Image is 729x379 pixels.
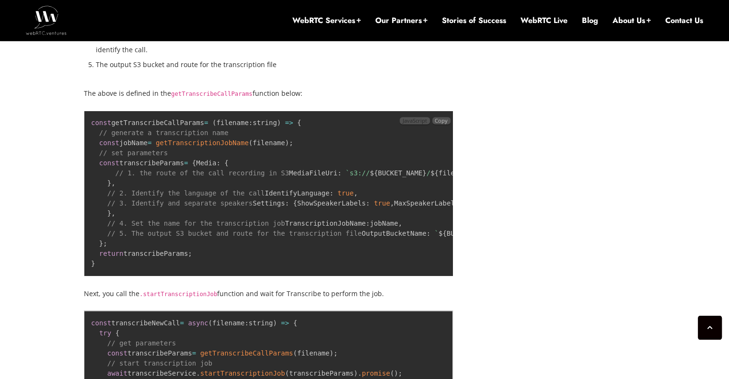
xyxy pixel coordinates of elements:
span: > [289,119,293,126]
span: = [204,119,208,126]
span: true [337,189,354,197]
a: About Us [613,15,651,26]
span: // 2. Identify the language of the call [107,189,265,197]
span: = [285,119,289,126]
span: { [293,319,297,326]
span: promise [362,369,390,377]
span: // 4. Set the name for the transcription job [107,219,285,227]
li: The output S3 bucket and route for the transcription file [96,57,453,72]
span: , [111,209,115,217]
span: ` [434,230,438,237]
span: ; [188,250,192,257]
a: WebRTC Services [292,15,361,26]
span: ( [293,349,297,356]
span: , [354,189,358,197]
span: ${ [439,230,447,237]
span: // start transcription job [107,359,212,367]
span: , [111,179,115,187]
span: getTranscriptionJobName [156,139,249,147]
span: // set parameters [99,149,168,157]
li: A name for the transcription job. This should be something meaningful for your business that allo... [96,28,453,57]
span: : [285,199,289,207]
span: = [180,319,184,326]
span: const [99,159,119,167]
span: BUCKET_NAME [370,169,427,177]
code: getTranscribeCallParams filename string jobName filename transcribeParams Media MediaFileUri Iden... [91,119,665,267]
span: ${ [430,169,439,177]
span: } [99,240,103,247]
p: The above is defined in the function below: [84,86,453,101]
a: Our Partners [375,15,428,26]
span: filename [430,169,475,177]
a: Contact Us [665,15,703,26]
span: try [99,329,111,336]
span: } [107,179,111,187]
span: ; [103,240,107,247]
span: : [337,169,341,177]
span: { [192,159,196,167]
span: JavaScript [400,117,429,124]
span: // get parameters [107,339,176,346]
span: : [427,230,430,237]
span: { [224,159,228,167]
p: Next, you call the function and wait for Transcribe to perform the job. [84,286,453,300]
span: . [358,369,361,377]
span: ( [249,139,253,147]
span: ( [285,369,289,377]
span: . [196,369,200,377]
span: } [422,169,426,177]
span: : [366,199,370,207]
span: = [148,139,151,147]
span: = [192,349,196,356]
span: ; [289,139,293,147]
span: async [188,319,208,326]
a: Blog [582,15,598,26]
span: ) [277,119,281,126]
span: : [329,189,333,197]
span: getTranscribeCallParams [200,349,293,356]
span: const [91,119,111,126]
span: / [427,169,430,177]
span: ; [398,369,402,377]
code: .startTranscriptionJob [139,290,217,297]
span: ${ [370,169,378,177]
span: { [293,199,297,207]
span: , [398,219,402,227]
span: // 5. The output S3 bucket and route for the transcription file [107,230,362,237]
span: { [116,329,119,336]
span: ) [273,319,277,326]
span: `s3:// [346,169,370,177]
span: const [107,349,127,356]
span: { [297,119,301,126]
span: : [366,219,370,227]
span: true [374,199,390,207]
span: ; [334,349,337,356]
span: ( [212,119,216,126]
span: ( [390,369,394,377]
a: WebRTC Live [521,15,567,26]
span: } [107,209,111,217]
span: : [244,319,248,326]
span: startTranscriptionJob [200,369,285,377]
span: // 1. the route of the call recording in S3 [116,169,289,177]
span: ( [208,319,212,326]
span: Copy [435,117,448,124]
img: WebRTC.ventures [26,6,67,34]
span: : [249,119,253,126]
span: BUCKET_NAME [439,230,495,237]
span: // 3. Identify and separate speakers [107,199,253,207]
span: ) [394,369,398,377]
button: Copy [432,117,451,124]
span: : [216,159,220,167]
span: = [281,319,285,326]
code: getTranscribeCallParams [171,91,253,97]
span: > [285,319,289,326]
span: ) [285,139,289,147]
span: ) [329,349,333,356]
span: ) [354,369,358,377]
span: // generate a transcription name [99,129,229,137]
span: const [99,139,119,147]
span: await [107,369,127,377]
span: , [390,199,394,207]
span: = [184,159,188,167]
